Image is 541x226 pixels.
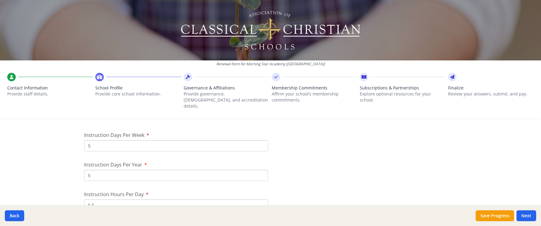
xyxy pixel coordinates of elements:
span: Finalize [448,85,534,91]
button: Back [5,210,24,221]
span: Instruction Days Per Year [84,161,142,168]
span: Membership Commitments [272,85,357,91]
button: Next [516,210,536,221]
span: Governance & Affiliations [184,85,269,91]
span: Instruction Hours Per Day [84,191,144,198]
p: Review your answers, submit, and pay. [448,91,534,97]
p: Affirm your school’s membership commitments. [272,91,357,103]
p: Provide core school information. [95,91,181,97]
img: Logo [180,9,361,51]
button: Save Progress [476,210,514,221]
p: Provide governance, [DEMOGRAPHIC_DATA], and accreditation details. [184,91,269,109]
p: Provide staff details. [7,91,93,97]
p: Explore optional resources for your school. [360,91,445,103]
span: Subscriptions & Partnerships [360,85,445,91]
span: Instruction Days Per Week [84,132,144,138]
span: School Profile [95,85,181,91]
span: Contact Information [7,85,93,91]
